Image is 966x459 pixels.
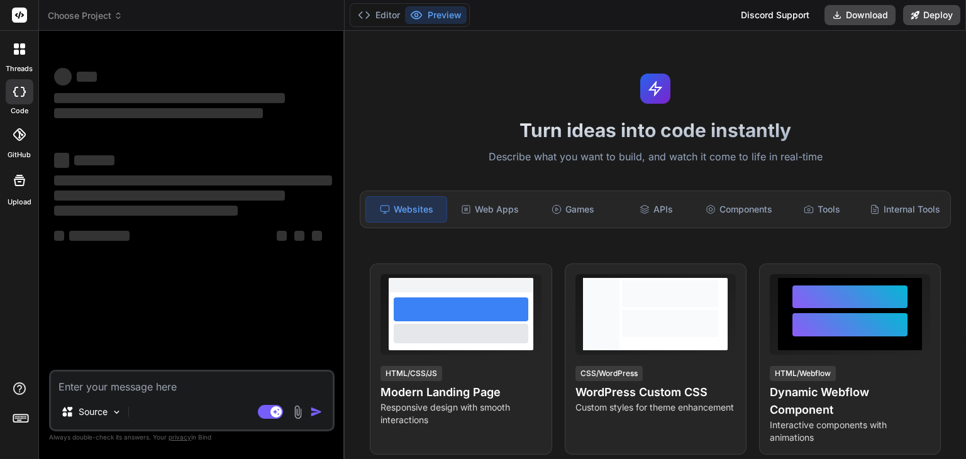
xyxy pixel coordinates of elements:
img: Pick Models [111,407,122,418]
div: Websites [365,196,447,223]
h4: WordPress Custom CSS [575,384,736,401]
h4: Modern Landing Page [380,384,541,401]
label: Upload [8,197,31,207]
label: GitHub [8,150,31,160]
div: Discord Support [733,5,817,25]
span: ‌ [294,231,304,241]
span: ‌ [54,153,69,168]
span: ‌ [277,231,287,241]
div: Internal Tools [865,196,945,223]
h4: Dynamic Webflow Component [770,384,930,419]
span: ‌ [54,93,285,103]
button: Editor [353,6,405,24]
button: Download [824,5,896,25]
span: ‌ [54,206,238,216]
span: ‌ [54,68,72,86]
p: Describe what you want to build, and watch it come to life in real-time [352,149,958,165]
div: Components [699,196,779,223]
span: privacy [169,433,191,441]
span: ‌ [54,175,332,185]
span: ‌ [54,108,263,118]
span: ‌ [74,155,114,165]
img: attachment [291,405,305,419]
span: ‌ [54,191,285,201]
span: ‌ [312,231,322,241]
span: ‌ [69,231,130,241]
p: Always double-check its answers. Your in Bind [49,431,335,443]
div: Web Apps [450,196,530,223]
div: CSS/WordPress [575,366,643,381]
div: HTML/CSS/JS [380,366,442,381]
div: Games [533,196,613,223]
p: Source [79,406,108,418]
button: Deploy [903,5,960,25]
label: code [11,106,28,116]
span: ‌ [54,231,64,241]
span: ‌ [77,72,97,82]
img: icon [310,406,323,418]
p: Responsive design with smooth interactions [380,401,541,426]
button: Preview [405,6,467,24]
div: Tools [782,196,862,223]
p: Custom styles for theme enhancement [575,401,736,414]
p: Interactive components with animations [770,419,930,444]
div: HTML/Webflow [770,366,836,381]
span: Choose Project [48,9,123,22]
label: threads [6,64,33,74]
div: APIs [616,196,696,223]
h1: Turn ideas into code instantly [352,119,958,141]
